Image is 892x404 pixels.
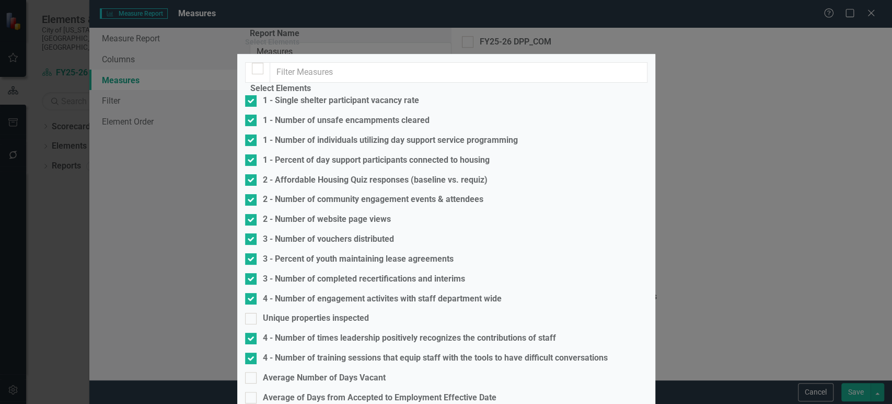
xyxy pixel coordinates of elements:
[263,392,496,404] div: Average of Days from Accepted to Employment Effective Date
[263,273,465,285] div: 3 - Number of completed recertifications and interims
[263,233,394,245] div: 3 - Number of vouchers distributed
[245,83,316,95] legend: Select Elements
[263,352,608,364] div: 4 - Number of training sessions that equip staff with the tools to have difficult conversations
[263,312,369,324] div: Unique properties inspected
[263,332,556,344] div: 4 - Number of times leadership positively recognizes the contributions of staff
[263,214,391,226] div: 2 - Number of website page views
[270,62,647,83] input: Filter Measures
[263,134,518,147] div: 1 - Number of individuals utilizing day support service programming
[263,253,454,265] div: 3 - Percent of youth maintaining lease agreements
[245,38,299,46] div: Select Elements
[263,293,502,305] div: 4 - Number of engagement activites with staff department wide
[263,372,386,384] div: Average Number of Days Vacant
[263,95,419,107] div: 1 - Single shelter participant vacancy rate
[263,154,490,166] div: 1 - Percent of day support participants connected to housing
[263,194,483,206] div: 2 - Number of community engagement events & attendees
[263,115,430,127] div: 1 - Number of unsafe encampments cleared
[263,174,488,186] div: 2 - Affordable Housing Quiz responses (baseline vs. requiz)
